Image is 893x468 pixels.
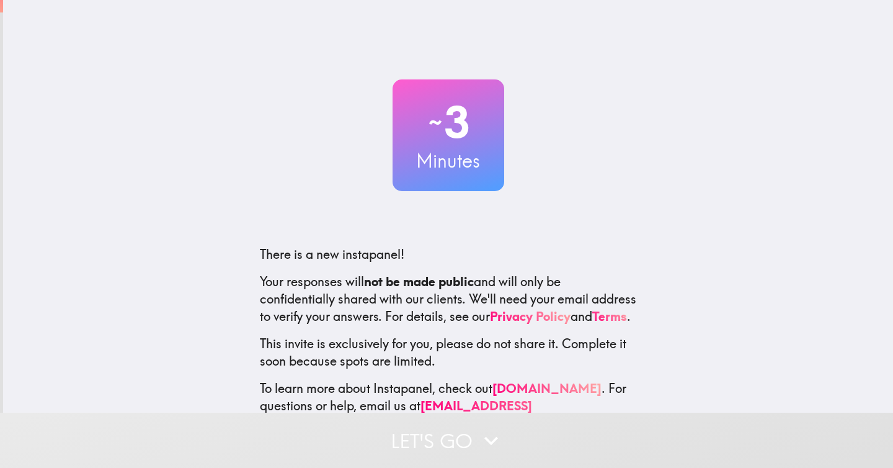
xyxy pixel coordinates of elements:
[393,97,504,148] h2: 3
[260,380,637,432] p: To learn more about Instapanel, check out . For questions or help, email us at .
[260,335,637,370] p: This invite is exclusively for you, please do not share it. Complete it soon because spots are li...
[260,246,404,262] span: There is a new instapanel!
[393,148,504,174] h3: Minutes
[427,104,444,141] span: ~
[260,273,637,325] p: Your responses will and will only be confidentially shared with our clients. We'll need your emai...
[490,308,571,324] a: Privacy Policy
[492,380,602,396] a: [DOMAIN_NAME]
[592,308,627,324] a: Terms
[364,274,474,289] b: not be made public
